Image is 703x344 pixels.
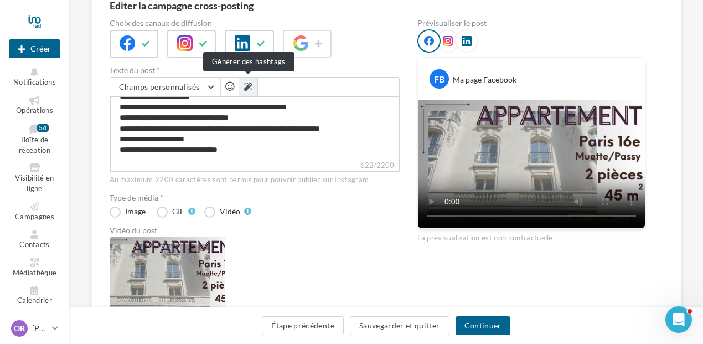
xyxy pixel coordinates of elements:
[110,1,254,11] div: Editer la campagne cross-posting
[9,256,60,280] a: Médiathèque
[110,227,400,234] div: Vidéo du post
[14,323,25,334] span: OB
[417,19,645,27] div: Prévisualiser le post
[665,306,692,333] iframe: Intercom live chat
[9,94,60,117] a: Opérations
[16,106,53,115] span: Opérations
[9,318,60,339] a: OB [PERSON_NAME]
[37,124,49,132] div: 54
[203,52,294,71] div: Générer des hashtags
[417,229,645,243] div: La prévisualisation est non-contractuelle
[9,65,60,89] button: Notifications
[110,160,400,172] label: 622/2200
[9,121,60,157] a: Boîte de réception54
[13,78,56,86] span: Notifications
[15,174,54,193] span: Visibilité en ligne
[430,69,449,89] div: FB
[13,268,57,277] span: Médiathèque
[125,208,146,215] div: Image
[32,323,48,334] p: [PERSON_NAME]
[172,208,184,215] div: GIF
[9,228,60,251] a: Contacts
[350,316,449,335] button: Sauvegarder et quitter
[110,175,400,185] div: Au maximum 2200 caractères sont permis pour pouvoir publier sur Instagram
[9,161,60,195] a: Visibilité en ligne
[110,66,400,74] label: Texte du post *
[453,74,516,85] div: Ma page Facebook
[15,212,54,221] span: Campagnes
[9,39,60,58] div: Nouvelle campagne
[456,316,510,335] button: Continuer
[119,82,200,91] span: Champs personnalisés
[262,316,344,335] button: Étape précédente
[9,39,60,58] button: Créer
[220,208,240,215] div: Vidéo
[110,78,220,96] button: Champs personnalisés
[110,19,400,27] label: Choix des canaux de diffusion
[19,136,50,155] span: Boîte de réception
[9,200,60,224] a: Campagnes
[110,194,400,202] label: Type de média *
[9,284,60,307] a: Calendrier
[17,296,52,305] span: Calendrier
[19,240,50,249] span: Contacts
